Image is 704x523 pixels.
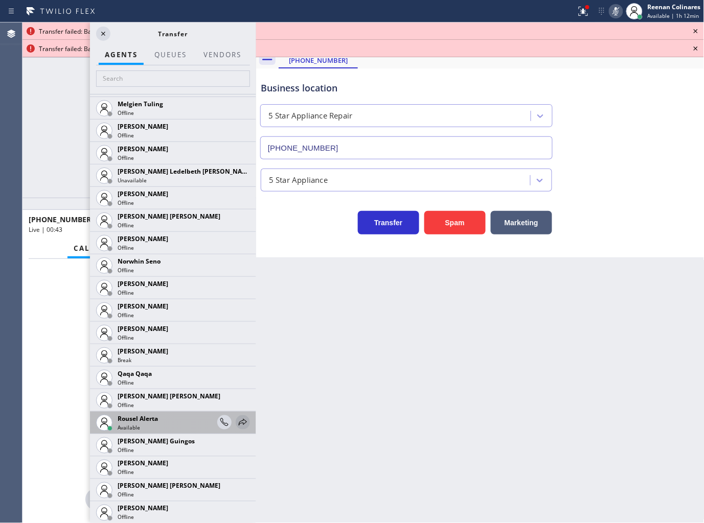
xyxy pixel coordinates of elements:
[118,334,134,341] span: Offline
[118,145,168,153] span: [PERSON_NAME]
[118,369,152,378] span: Qaqa Qaqa
[85,488,108,511] button: Mute
[29,225,62,234] span: Live | 00:43
[118,312,134,319] span: Offline
[118,267,134,274] span: Offline
[268,110,353,122] div: 5 Star Appliance Repair
[118,289,134,296] span: Offline
[358,211,419,234] button: Transfer
[99,45,144,65] button: AGENTS
[118,482,220,490] span: [PERSON_NAME] [PERSON_NAME]
[261,81,552,95] div: Business location
[118,279,168,288] span: [PERSON_NAME]
[118,424,140,431] span: Available
[118,414,158,423] span: Rousel Alerta
[118,401,134,409] span: Offline
[118,347,168,355] span: [PERSON_NAME]
[118,199,134,206] span: Offline
[118,132,134,139] span: Offline
[148,45,193,65] button: QUEUES
[118,100,163,108] span: Melgien Tuling
[609,4,623,18] button: Mute
[118,189,168,198] span: [PERSON_NAME]
[39,27,120,36] span: Transfer failed: Bad Request
[96,70,250,87] input: Search
[118,222,134,229] span: Offline
[118,177,147,184] span: Unavailable
[118,514,134,521] span: Offline
[260,136,553,159] input: Phone Number
[118,392,220,400] span: [PERSON_NAME] [PERSON_NAME]
[29,215,94,224] span: [PHONE_NUMBER]
[280,56,357,65] div: [PHONE_NUMBER]
[118,212,220,221] span: [PERSON_NAME] [PERSON_NAME]
[236,415,250,430] button: Transfer
[648,12,699,19] span: Available | 1h 12min
[118,244,134,251] span: Offline
[158,30,188,38] span: Transfer
[118,446,134,454] span: Offline
[424,211,486,234] button: Spam
[74,244,95,253] span: Call
[118,469,134,476] span: Offline
[154,50,187,59] span: QUEUES
[118,324,168,333] span: [PERSON_NAME]
[118,257,161,266] span: Norwhin Seno
[118,167,253,176] span: [PERSON_NAME] Ledelbeth [PERSON_NAME]
[39,44,120,53] span: Transfer failed: Bad Request
[648,3,701,11] div: Reenan Colinares
[118,302,168,311] span: [PERSON_NAME]
[269,174,328,186] div: 5 Star Appliance
[118,437,195,445] span: [PERSON_NAME] Guingos
[197,45,247,65] button: Vendors
[118,234,168,243] span: [PERSON_NAME]
[67,239,101,258] button: Call
[118,356,131,364] span: Break
[105,50,138,59] span: AGENTS
[118,491,134,498] span: Offline
[118,122,168,131] span: [PERSON_NAME]
[118,379,134,386] span: Offline
[118,504,168,513] span: [PERSON_NAME]
[118,459,168,468] span: [PERSON_NAME]
[491,211,552,234] button: Marketing
[118,109,134,116] span: Offline
[217,415,232,430] button: Consult
[118,154,134,161] span: Offline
